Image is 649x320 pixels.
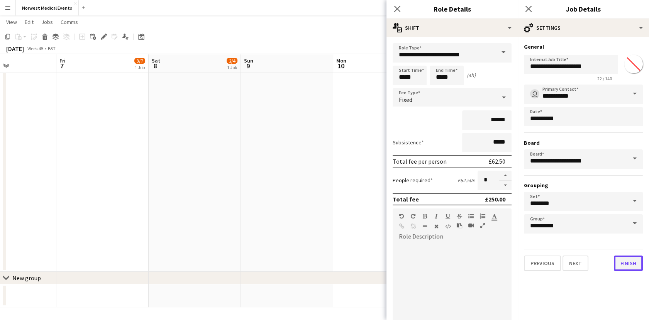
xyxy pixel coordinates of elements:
[499,171,512,181] button: Increase
[524,43,643,50] h3: General
[335,61,346,70] span: 10
[25,46,45,51] span: Week 45
[422,213,427,219] button: Bold
[244,57,253,64] span: Sun
[524,139,643,146] h3: Board
[491,213,497,219] button: Text Color
[6,19,17,25] span: View
[58,61,66,70] span: 7
[393,195,419,203] div: Total fee
[152,57,160,64] span: Sat
[386,19,518,37] div: Shift
[434,223,439,229] button: Clear Formatting
[227,58,237,64] span: 2/4
[336,57,346,64] span: Mon
[614,256,643,271] button: Finish
[41,19,53,25] span: Jobs
[399,96,412,103] span: Fixed
[151,61,160,70] span: 8
[518,19,649,37] div: Settings
[6,45,24,52] div: [DATE]
[48,46,56,51] div: BST
[518,4,649,14] h3: Job Details
[445,213,451,219] button: Underline
[386,4,518,14] h3: Role Details
[445,223,451,229] button: HTML Code
[524,182,643,189] h3: Grouping
[422,223,427,229] button: Horizontal Line
[489,157,505,165] div: £62.50
[468,222,474,229] button: Insert video
[135,64,145,70] div: 1 Job
[480,222,485,229] button: Fullscreen
[457,222,462,229] button: Paste as plain text
[393,139,424,146] label: Subsistence
[3,17,20,27] a: View
[434,213,439,219] button: Italic
[467,72,476,79] div: (4h)
[58,17,81,27] a: Comms
[393,177,433,184] label: People required
[524,256,561,271] button: Previous
[485,195,505,203] div: £250.00
[38,17,56,27] a: Jobs
[410,213,416,219] button: Redo
[458,177,474,184] div: £62.50 x
[243,61,253,70] span: 9
[563,256,588,271] button: Next
[227,64,237,70] div: 1 Job
[393,157,447,165] div: Total fee per person
[480,213,485,219] button: Ordered List
[591,76,618,81] span: 22 / 140
[468,213,474,219] button: Unordered List
[25,19,34,25] span: Edit
[22,17,37,27] a: Edit
[12,274,41,282] div: New group
[61,19,78,25] span: Comms
[16,0,79,15] button: Norwest Medical Events
[59,57,66,64] span: Fri
[457,213,462,219] button: Strikethrough
[399,213,404,219] button: Undo
[499,181,512,190] button: Decrease
[134,58,145,64] span: 3/7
